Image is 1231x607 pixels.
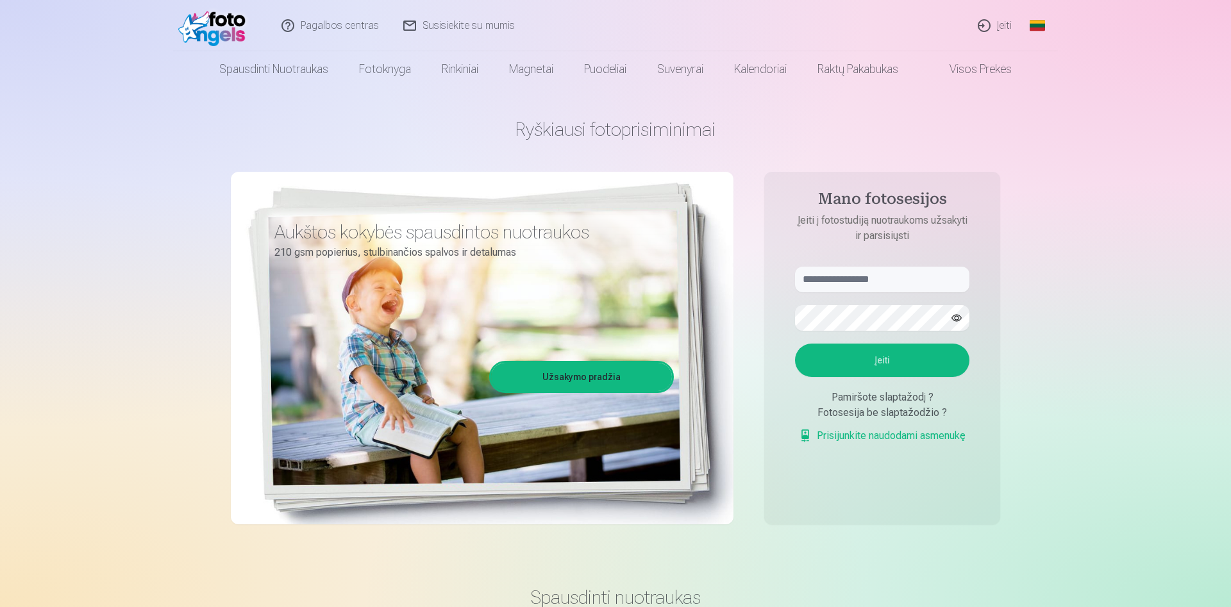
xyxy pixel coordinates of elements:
[802,51,914,87] a: Raktų pakabukas
[914,51,1027,87] a: Visos prekės
[795,390,969,405] div: Pamiršote slaptažodį ?
[204,51,344,87] a: Spausdinti nuotraukas
[494,51,569,87] a: Magnetai
[782,213,982,244] p: Įeiti į fotostudiją nuotraukoms užsakyti ir parsisiųsti
[231,118,1000,141] h1: Ryškiausi fotoprisiminimai
[426,51,494,87] a: Rinkiniai
[799,428,966,444] a: Prisijunkite naudodami asmenukę
[274,244,664,262] p: 210 gsm popierius, stulbinančios spalvos ir detalumas
[178,5,252,46] img: /fa2
[795,405,969,420] div: Fotosesija be slaptažodžio ?
[491,363,672,391] a: Užsakymo pradžia
[569,51,642,87] a: Puodeliai
[782,190,982,213] h4: Mano fotosesijos
[642,51,719,87] a: Suvenyrai
[795,344,969,377] button: Įeiti
[274,220,664,244] h3: Aukštos kokybės spausdintos nuotraukos
[344,51,426,87] a: Fotoknyga
[719,51,802,87] a: Kalendoriai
